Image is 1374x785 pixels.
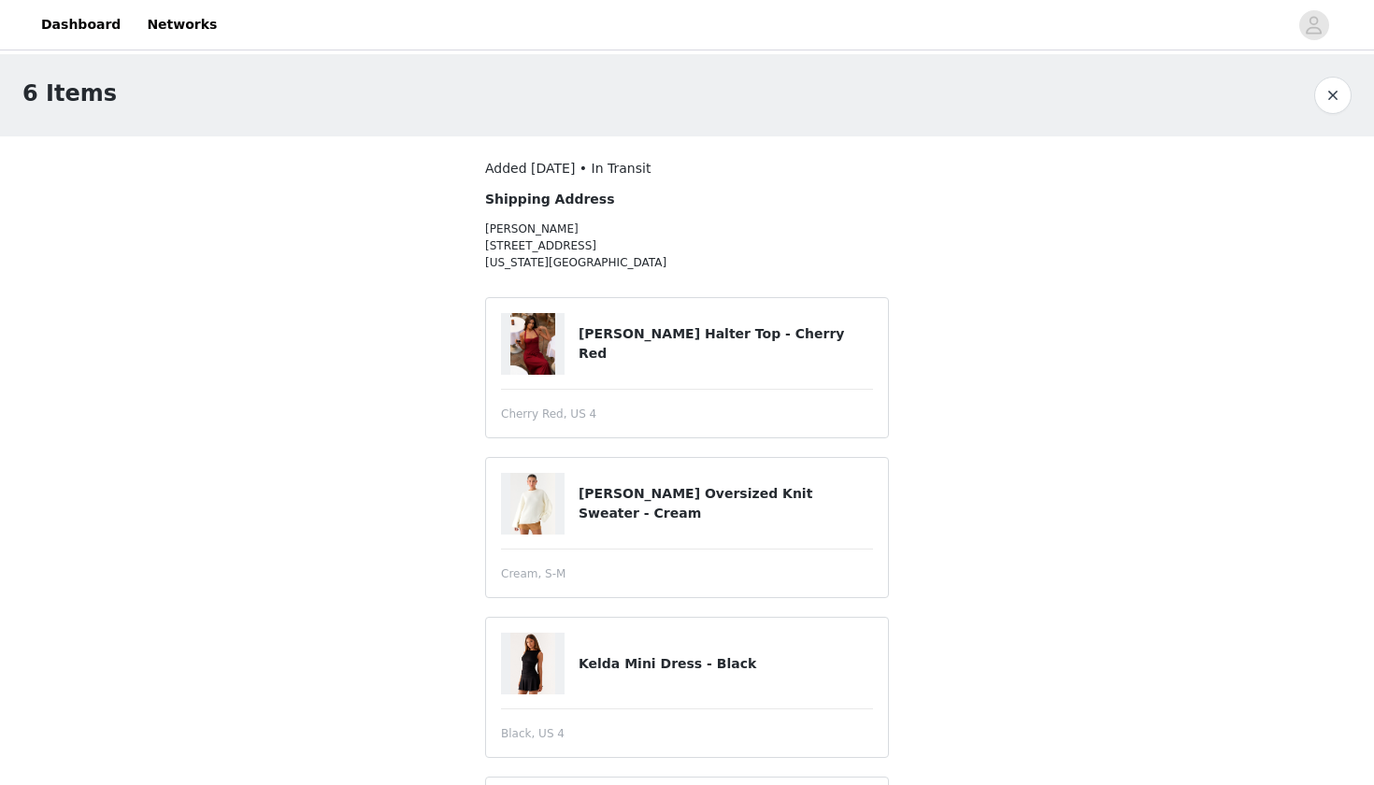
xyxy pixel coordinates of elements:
span: Added [DATE] • In Transit [485,161,651,176]
h4: [PERSON_NAME] Halter Top - Cherry Red [579,324,873,364]
img: Cheryl Bustier Halter Top - Cherry Red [510,313,555,375]
img: Jack Oversized Knit Sweater - Cream [510,473,555,535]
h4: [PERSON_NAME] Oversized Knit Sweater - Cream [579,484,873,523]
h1: 6 Items [22,77,117,110]
a: Dashboard [30,4,132,46]
img: Kelda Mini Dress - Black [510,633,555,694]
span: Black, US 4 [501,725,565,742]
a: Networks [136,4,228,46]
div: avatar [1305,10,1323,40]
h4: Shipping Address [485,190,788,209]
p: [PERSON_NAME] [STREET_ADDRESS] [US_STATE][GEOGRAPHIC_DATA] [485,221,788,271]
h4: Kelda Mini Dress - Black [579,654,873,674]
span: Cream, S-M [501,565,565,582]
span: Cherry Red, US 4 [501,406,596,422]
